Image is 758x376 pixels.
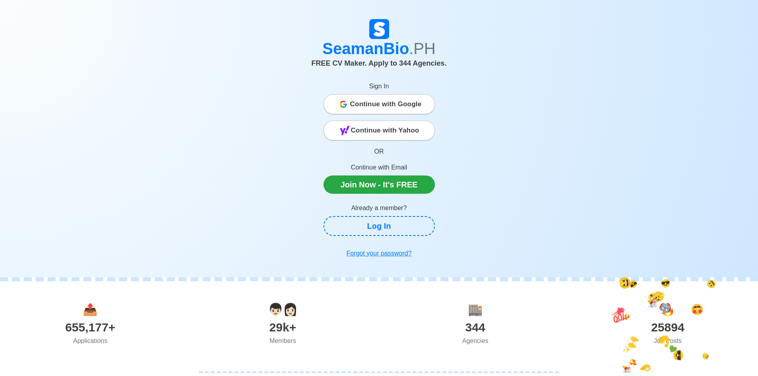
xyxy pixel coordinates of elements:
span: Random emoji [650,288,667,305]
span: FREE CV Maker. Apply to 344 Agencies. [312,59,447,67]
div: Members [187,336,379,346]
span: Random emoji [627,356,640,369]
p: Sign In [323,82,435,91]
span: Random emoji [671,349,685,361]
span: jobs [661,303,675,316]
a: Join Now - It's FREE [323,175,435,194]
span: agencies [468,303,483,316]
div: 29k+ [187,318,379,336]
span: Random emoji [646,297,659,309]
a: Forgot your password? [323,245,435,261]
span: applications [83,303,97,316]
span: Random emoji [617,276,633,290]
span: Random emoji [609,305,628,326]
img: Logo [369,19,389,39]
span: Continue with Google [350,96,422,112]
h1: SeamanBio [158,39,600,58]
span: Random emoji [627,277,639,290]
span: Random emoji [704,277,719,291]
u: Forgot your password? [347,250,412,257]
span: users [268,303,298,316]
span: Random emoji [646,290,659,304]
span: Continue with Yahoo [351,123,419,138]
p: OR [323,147,435,156]
span: Random emoji [622,344,631,355]
span: Random emoji [621,364,632,374]
span: Random emoji [623,312,631,322]
span: .PH [409,40,436,57]
a: Log In [323,216,435,236]
span: Random emoji [656,300,674,319]
div: 344 [379,318,572,336]
span: Random emoji [614,304,626,317]
span: Random emoji [701,352,711,360]
span: Random emoji [690,301,704,318]
span: Random emoji [660,277,671,290]
span: Random emoji [655,332,674,352]
button: Continue with Yahoo [323,121,435,140]
div: Agencies [379,336,572,346]
p: Already a member? [323,203,435,213]
span: Random emoji [623,333,641,350]
p: Continue with Email [323,163,435,172]
span: Random emoji [637,361,653,376]
span: Random emoji [666,343,678,356]
button: Continue with Google [323,94,435,114]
